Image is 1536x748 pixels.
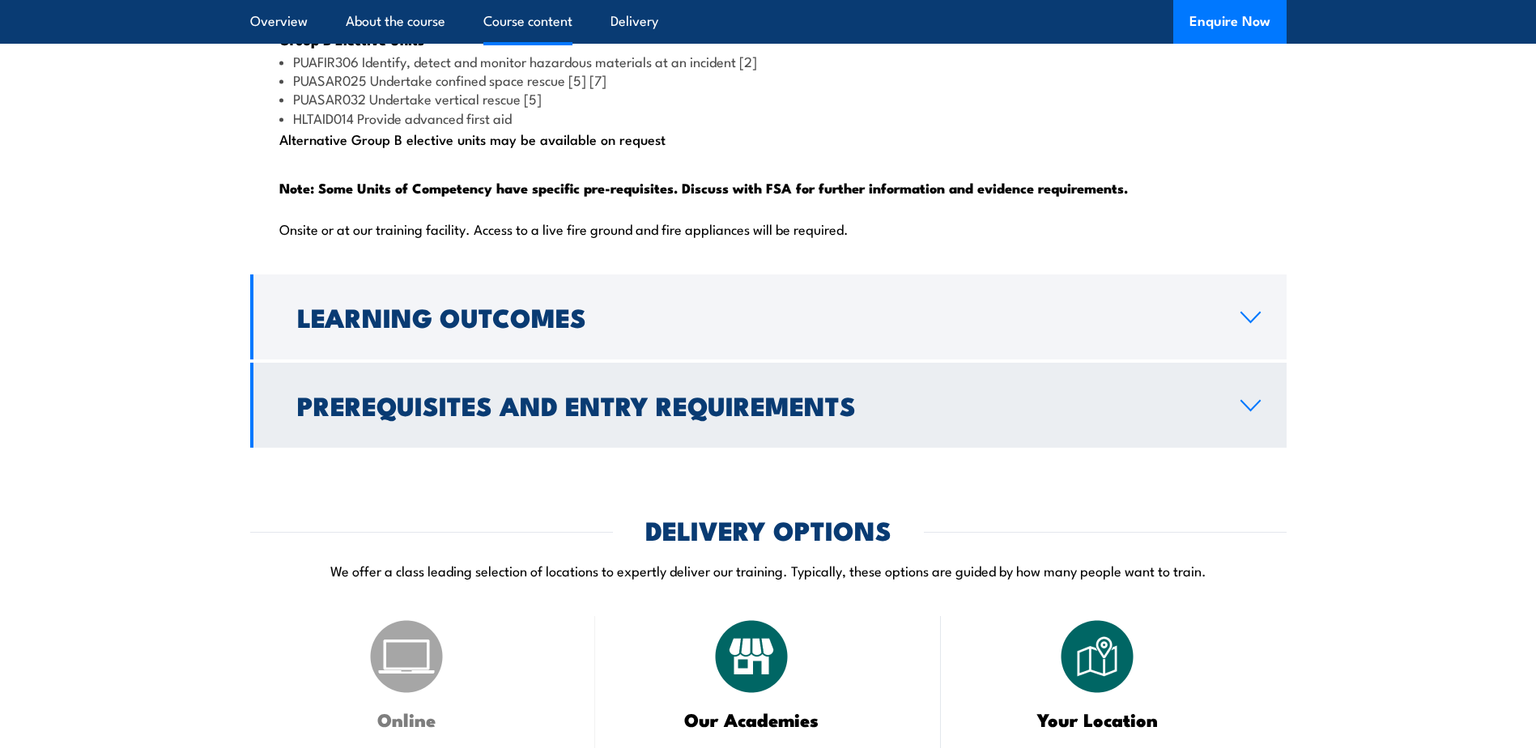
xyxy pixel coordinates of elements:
[645,518,891,541] h2: DELIVERY OPTIONS
[279,70,1257,89] li: PUASAR025 Undertake confined space rescue [5] [7]
[297,393,1215,416] h2: Prerequisites and Entry Requirements
[250,274,1287,359] a: Learning Outcomes
[250,363,1287,448] a: Prerequisites and Entry Requirements
[636,710,868,729] h3: Our Academies
[279,220,1257,236] p: Onsite or at our training facility. Access to a live fire ground and fire appliances will be requ...
[279,89,1257,108] li: PUASAR032 Undertake vertical rescue [5]
[279,108,1257,127] li: HLTAID014 Provide advanced first aid
[279,52,1257,70] li: PUAFIR306 Identify, detect and monitor hazardous materials at an incident [2]
[981,710,1214,729] h3: Your Location
[297,305,1215,328] h2: Learning Outcomes
[279,29,424,50] strong: Group B Elective Units
[250,561,1287,580] p: We offer a class leading selection of locations to expertly deliver our training. Typically, thes...
[279,177,1128,198] strong: Note: Some Units of Competency have specific pre-requisites. Discuss with FSA for further informa...
[291,710,523,729] h3: Online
